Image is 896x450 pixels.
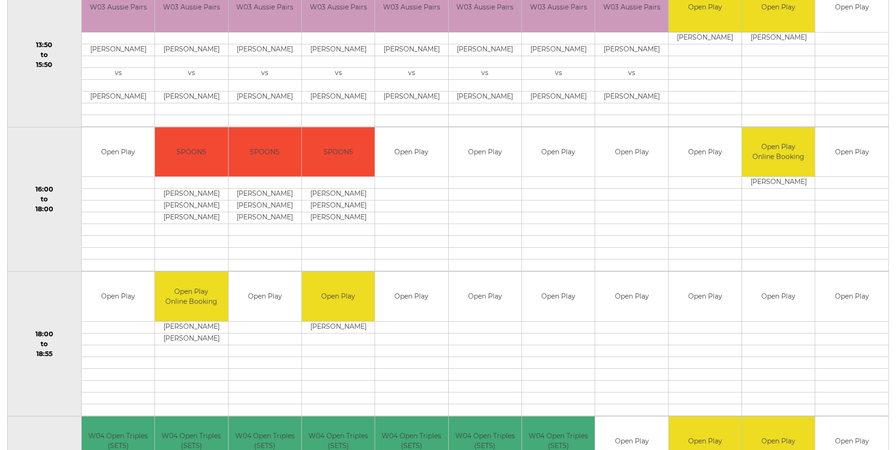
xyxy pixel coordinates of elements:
td: Open Play [82,127,154,177]
td: Open Play [669,127,742,177]
td: vs [302,67,375,79]
td: Open Play [522,272,595,321]
td: vs [82,67,154,79]
td: Open Play Online Booking [155,272,228,321]
td: [PERSON_NAME] [302,44,375,56]
td: [PERSON_NAME] [302,200,375,212]
td: Open Play [375,127,448,177]
td: [PERSON_NAME] [595,91,668,103]
td: Open Play [82,272,154,321]
td: [PERSON_NAME] [155,44,228,56]
td: Open Play [375,272,448,321]
td: [PERSON_NAME] [302,212,375,224]
td: 18:00 to 18:55 [8,272,82,417]
td: [PERSON_NAME] [449,44,521,56]
td: vs [155,67,228,79]
td: Open Play [815,272,888,321]
td: SPOONS [155,127,228,177]
td: [PERSON_NAME] [155,333,228,345]
td: [PERSON_NAME] [229,91,301,103]
td: Open Play [595,127,668,177]
td: vs [595,67,668,79]
td: Open Play [669,272,742,321]
td: [PERSON_NAME] [742,32,815,44]
td: [PERSON_NAME] [155,321,228,333]
td: Open Play [449,272,521,321]
td: Open Play [742,272,815,321]
td: Open Play [522,127,595,177]
td: vs [522,67,595,79]
td: [PERSON_NAME] [302,189,375,200]
td: [PERSON_NAME] [595,44,668,56]
td: Open Play [302,272,375,321]
td: [PERSON_NAME] [82,44,154,56]
td: Open Play [815,127,888,177]
td: [PERSON_NAME] [302,321,375,333]
td: [PERSON_NAME] [229,200,301,212]
td: [PERSON_NAME] [155,91,228,103]
td: [PERSON_NAME] [375,44,448,56]
td: [PERSON_NAME] [522,44,595,56]
td: [PERSON_NAME] [522,91,595,103]
td: Open Play [595,272,668,321]
td: [PERSON_NAME] [82,91,154,103]
td: [PERSON_NAME] [742,177,815,189]
td: [PERSON_NAME] [375,91,448,103]
td: vs [375,67,448,79]
td: [PERSON_NAME] [155,189,228,200]
td: [PERSON_NAME] [229,189,301,200]
td: Open Play [449,127,521,177]
td: SPOONS [302,127,375,177]
td: [PERSON_NAME] [302,91,375,103]
td: Open Play [229,272,301,321]
td: Open Play Online Booking [742,127,815,177]
td: [PERSON_NAME] [229,212,301,224]
td: 16:00 to 18:00 [8,127,82,272]
td: vs [229,67,301,79]
td: [PERSON_NAME] [669,32,742,44]
td: SPOONS [229,127,301,177]
td: vs [449,67,521,79]
td: [PERSON_NAME] [155,200,228,212]
td: [PERSON_NAME] [155,212,228,224]
td: [PERSON_NAME] [449,91,521,103]
td: [PERSON_NAME] [229,44,301,56]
